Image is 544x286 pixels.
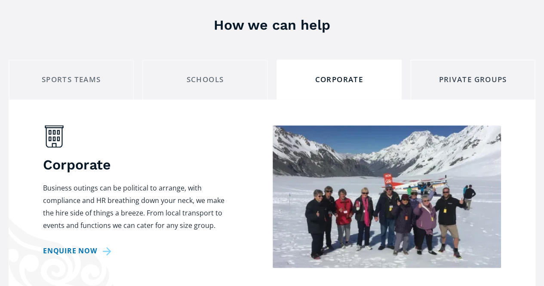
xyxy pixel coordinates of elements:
[150,73,260,86] div: Schools
[43,182,230,232] p: Business outings can be political to arrange, with compliance and HR breathing down your neck, we...
[273,125,501,268] img: Corporate group on a mountain
[284,73,394,86] div: Corporate
[16,73,126,86] div: Sports Teams
[418,73,528,86] div: Private Groups
[43,156,230,173] h3: Corporate
[9,16,535,34] h3: How we can help
[43,245,114,257] a: Enquire now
